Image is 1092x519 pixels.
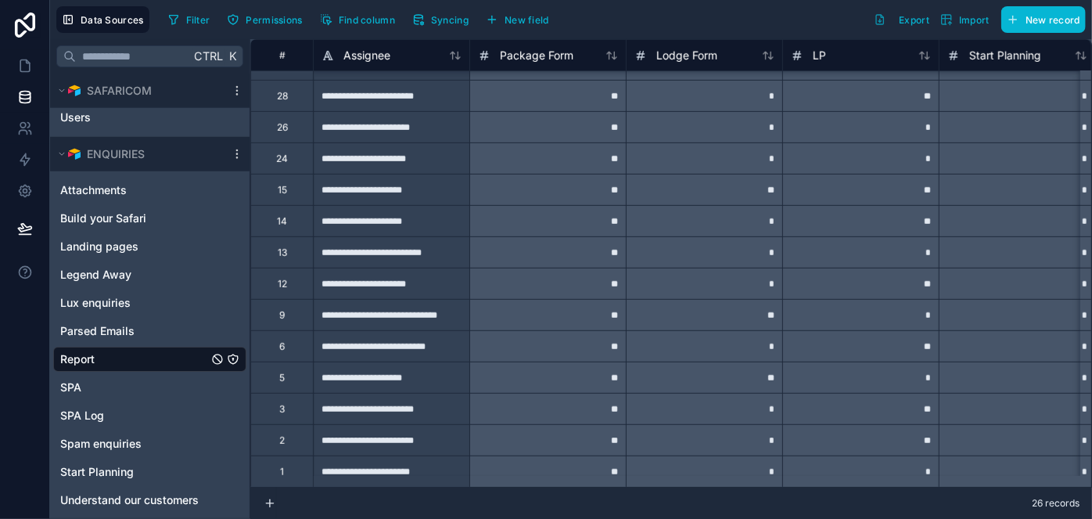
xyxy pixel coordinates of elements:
button: New field [480,8,555,31]
button: Data Sources [56,6,149,33]
div: 28 [277,90,288,103]
span: Package Form [500,48,573,63]
div: 9 [279,309,285,322]
div: 14 [277,215,287,228]
span: Permissions [246,14,302,26]
span: Lodge Form [656,48,717,63]
div: 1 [280,466,284,478]
button: Permissions [221,8,307,31]
button: Import [935,6,995,33]
span: Import [959,14,990,26]
div: 26 [277,121,288,134]
div: 5 [279,372,285,384]
a: Syncing [407,8,480,31]
button: Syncing [407,8,474,31]
span: K [227,51,238,62]
span: 26 records [1032,497,1079,510]
button: Export [868,6,935,33]
div: 24 [276,153,288,165]
button: Filter [162,8,216,31]
div: 6 [279,341,285,353]
span: Ctrl [192,46,225,66]
a: New record [995,6,1086,33]
span: Find column [339,14,395,26]
button: Find column [314,8,401,31]
span: Assignee [343,48,390,63]
a: Permissions [221,8,314,31]
span: Filter [186,14,210,26]
div: 12 [278,278,287,290]
span: LP [813,48,826,63]
span: Syncing [431,14,469,26]
span: Data Sources [81,14,144,26]
span: Export [899,14,929,26]
span: New record [1026,14,1080,26]
button: New record [1001,6,1086,33]
div: 13 [278,247,287,259]
div: 2 [279,434,285,447]
div: # [263,49,301,61]
div: 15 [278,184,287,196]
span: Start Planning [969,48,1041,63]
span: New field [505,14,549,26]
div: 3 [279,403,285,416]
